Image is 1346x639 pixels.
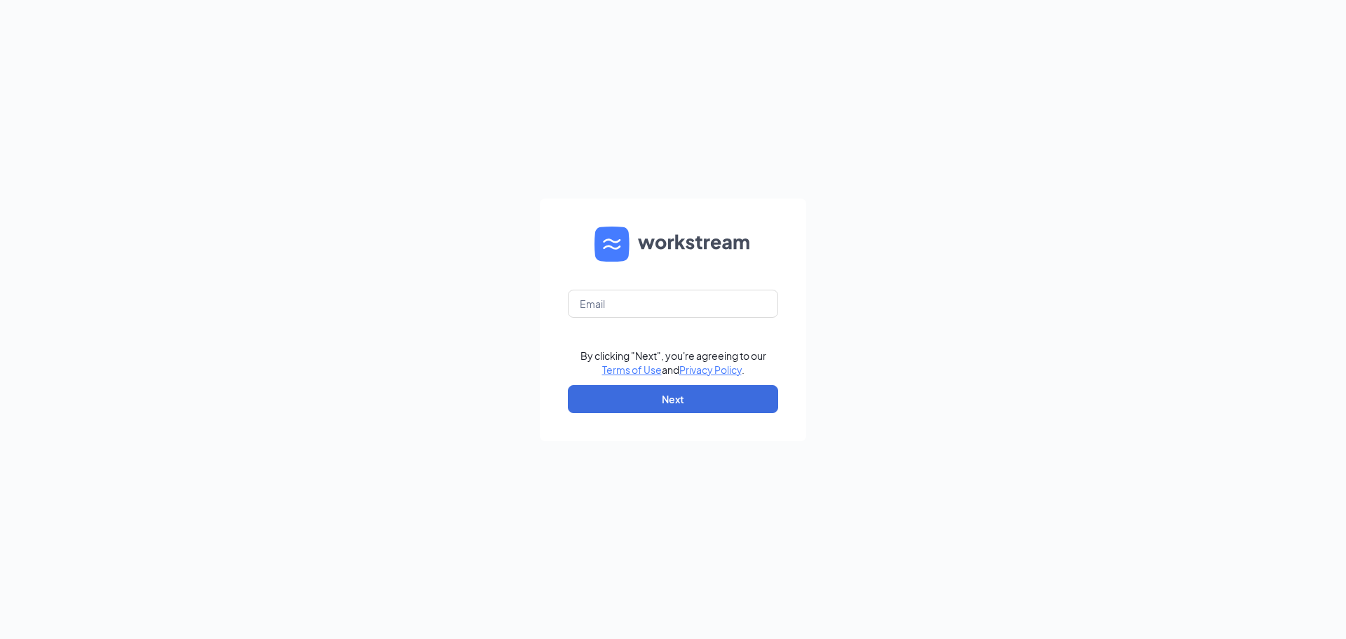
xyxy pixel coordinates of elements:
input: Email [568,290,778,318]
a: Privacy Policy [679,363,742,376]
button: Next [568,385,778,413]
a: Terms of Use [602,363,662,376]
div: By clicking "Next", you're agreeing to our and . [580,349,766,377]
img: WS logo and Workstream text [594,227,752,262]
